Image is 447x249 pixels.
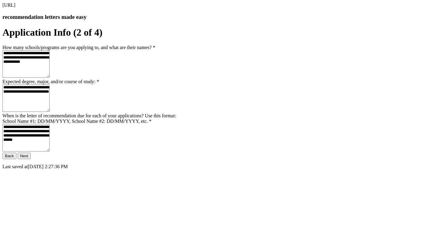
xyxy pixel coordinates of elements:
h1: Application Info (2 of 4) [2,27,445,38]
span: [URL] [2,2,16,8]
label: How many schools/programs are you applying to, and what are their names? [2,45,155,50]
p: Last saved at [DATE] 2:27:36 PM [2,164,445,169]
label: Expected degree, major, and/or course of study: [2,79,99,84]
button: Next [18,153,31,159]
button: Back [2,153,16,159]
label: When is the letter of recommendation due for each of your applications? Use this format: School N... [2,113,176,124]
h3: recommendation letters made easy [2,14,445,20]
